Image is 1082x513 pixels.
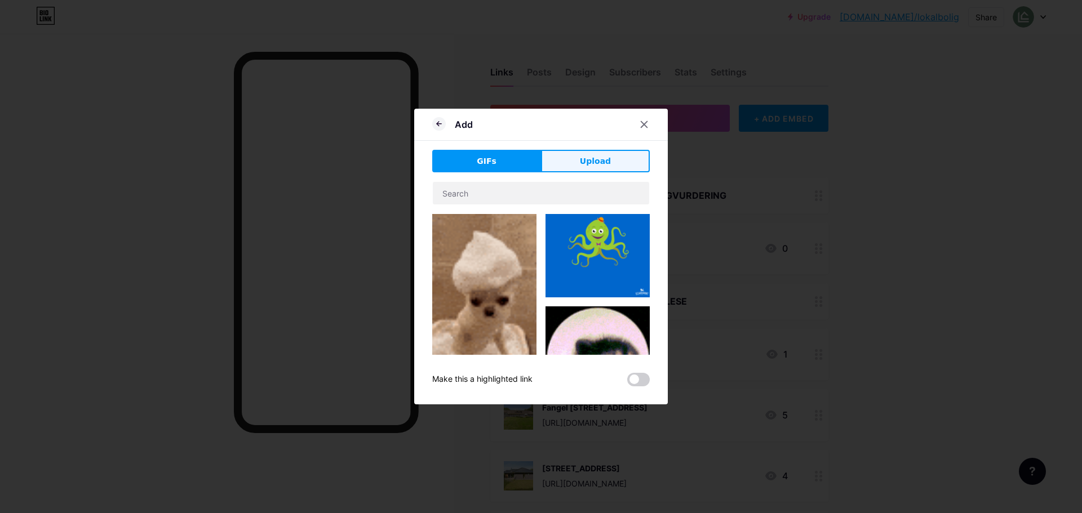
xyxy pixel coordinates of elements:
span: Upload [580,155,611,167]
img: Gihpy [546,214,650,297]
img: Gihpy [546,306,650,411]
button: Upload [541,150,650,172]
div: Add [455,118,473,131]
div: Make this a highlighted link [432,373,533,386]
button: GIFs [432,150,541,172]
input: Search [433,182,649,204]
img: Gihpy [432,214,536,400]
span: GIFs [477,155,496,167]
